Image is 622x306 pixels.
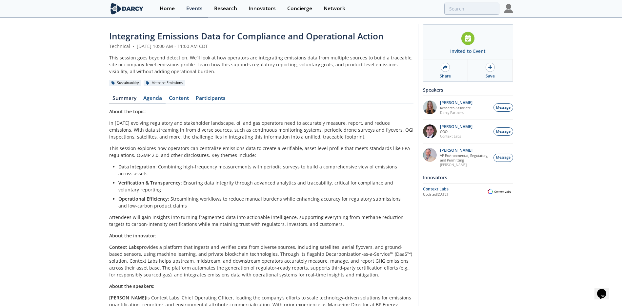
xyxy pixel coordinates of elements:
[496,129,511,134] span: Message
[440,148,490,153] p: [PERSON_NAME]
[423,124,437,138] img: 501ea5c4-0272-445a-a9c3-1e215b6764fd
[249,6,276,11] div: Innovators
[109,244,413,278] p: provides a platform that ingests and verifies data from diverse sources, including satellites, ae...
[440,110,472,115] p: Darcy Partners
[493,103,513,112] button: Message
[118,180,181,186] strong: Verification & Transparency
[423,84,513,96] div: Speakers
[118,179,409,193] li: : Ensuring data integrity through advanced analytics and traceability, critical for compliance an...
[109,108,145,115] strong: About the topic
[450,48,486,55] div: Invited to Event
[118,196,168,202] strong: Operational Efficiency
[109,232,156,239] strong: About the innovator:
[109,244,139,250] strong: Context Labs
[186,6,203,11] div: Events
[496,105,511,110] span: Message
[440,124,472,129] p: [PERSON_NAME]
[109,3,145,14] img: logo-wide.svg
[287,6,312,11] div: Concierge
[440,73,451,79] div: Share
[109,80,141,86] div: Sustainability
[109,214,413,228] p: Attendees will gain insights into turning fragmented data into actionable intelligence, supportin...
[109,54,413,75] div: This session goes beyond detection. We’ll look at how operators are integrating emissions data fr...
[496,155,511,160] span: Message
[423,172,513,183] div: Innovators
[423,192,486,197] div: Updated [DATE]
[486,188,513,195] img: Context Labs
[109,145,413,159] p: This session explores how operators can centralize emissions data to create a verifiable, asset-l...
[440,100,472,105] p: [PERSON_NAME]
[118,195,409,209] li: : Streamlining workflows to reduce manual burdens while enhancing accuracy for regulatory submiss...
[594,280,615,299] iframe: chat widget
[423,186,513,197] a: Context Labs Updated[DATE] Context Labs
[118,163,409,177] li: : Combining high-frequency measurements with periodic surveys to build a comprehensive view of em...
[440,163,490,167] p: [PERSON_NAME]
[444,3,499,15] input: Advanced Search
[118,164,155,170] strong: Data Integration
[144,80,185,86] div: Methane Emissions
[109,283,154,289] strong: About the speakers:
[140,96,166,103] a: Agenda
[440,106,472,110] p: Research Associate
[423,100,437,114] img: 1e06ca1f-8078-4f37-88bf-70cc52a6e7bd
[493,127,513,136] button: Message
[324,6,345,11] div: Network
[109,30,384,42] span: Integrating Emissions Data for Compliance and Operational Action
[440,153,490,163] p: VP Environmental, Regulatory, and Permitting
[131,43,135,49] span: •
[493,154,513,162] button: Message
[423,148,437,162] img: ed2b4adb-f152-4947-b39b-7b15fa9ececc
[160,6,175,11] div: Home
[109,43,413,50] div: Technical [DATE] 10:00 AM - 11:00 AM CDT
[423,186,486,192] div: Context Labs
[109,96,140,103] a: Summary
[109,108,413,115] p: :
[109,295,146,301] strong: [PERSON_NAME]
[440,134,472,139] p: Context Labs
[166,96,192,103] a: Content
[504,4,513,13] img: Profile
[214,6,237,11] div: Research
[486,73,495,79] div: Save
[192,96,229,103] a: Participants
[440,129,472,134] p: COO
[109,120,413,140] p: In [DATE] evolving regulatory and stakeholder landscape, oil and gas operators need to accurately...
